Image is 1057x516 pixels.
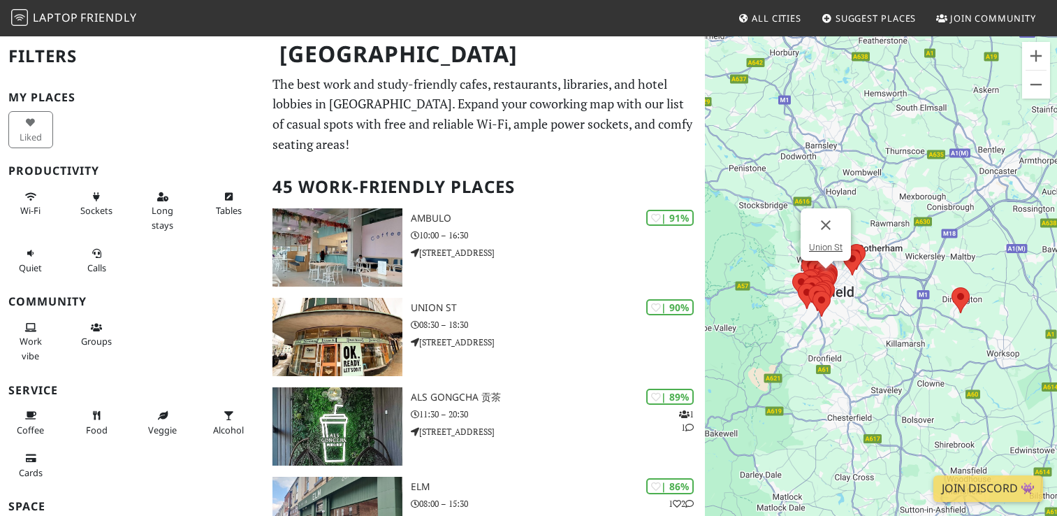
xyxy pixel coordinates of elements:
button: Calls [75,242,119,279]
span: Suggest Places [836,12,917,24]
div: | 89% [646,389,694,405]
img: Ambulo [272,208,402,287]
img: ALS Gongcha 贡茶 [272,387,402,466]
p: 10:00 – 16:30 [411,229,704,242]
h3: Union St [411,302,704,314]
span: Power sockets [80,204,112,217]
span: People working [20,335,42,361]
button: Long stays [140,185,185,236]
h2: 45 Work-Friendly Places [272,166,696,208]
a: Union St [809,242,843,252]
div: | 91% [646,210,694,226]
a: LaptopFriendly LaptopFriendly [11,6,137,31]
button: Close [809,208,843,242]
span: Join Community [950,12,1036,24]
span: Food [86,424,108,436]
button: Food [75,404,119,441]
span: Coffee [17,424,44,436]
button: Zoom in [1022,42,1050,70]
p: 08:00 – 15:30 [411,497,704,510]
button: Zoom out [1022,71,1050,99]
span: Veggie [148,424,177,436]
a: Join Community [931,6,1042,31]
span: Alcohol [213,424,244,436]
span: Stable Wi-Fi [20,204,41,217]
p: [STREET_ADDRESS] [411,425,704,438]
p: 08:30 – 18:30 [411,318,704,331]
h3: Ambulo [411,213,704,224]
button: Quiet [8,242,53,279]
p: [STREET_ADDRESS] [411,336,704,349]
button: Work vibe [8,316,53,367]
span: Credit cards [19,466,43,479]
button: Cards [8,447,53,484]
p: 1 2 [669,497,694,510]
h2: Filters [8,35,256,78]
button: Groups [75,316,119,353]
a: Ambulo | 91% Ambulo 10:00 – 16:30 [STREET_ADDRESS] [264,208,704,287]
span: Quiet [19,261,42,274]
p: 1 1 [679,408,694,434]
button: Wi-Fi [8,185,53,222]
button: Alcohol [207,404,252,441]
h3: My Places [8,91,256,104]
a: Join Discord 👾 [933,475,1043,502]
span: Group tables [81,335,112,347]
h3: ELM [411,481,704,493]
p: 11:30 – 20:30 [411,408,704,421]
button: Sockets [75,185,119,222]
img: Union St [272,298,402,376]
a: ALS Gongcha 贡茶 | 89% 11 ALS Gongcha 贡茶 11:30 – 20:30 [STREET_ADDRESS] [264,387,704,466]
div: | 86% [646,478,694,494]
h3: Community [8,295,256,308]
span: Long stays [152,204,173,231]
div: | 90% [646,299,694,315]
h3: ALS Gongcha 贡茶 [411,392,704,403]
span: Work-friendly tables [216,204,242,217]
a: Suggest Places [816,6,922,31]
button: Coffee [8,404,53,441]
span: Video/audio calls [87,261,106,274]
p: The best work and study-friendly cafes, restaurants, libraries, and hotel lobbies in [GEOGRAPHIC_... [272,74,696,155]
img: LaptopFriendly [11,9,28,26]
h1: [GEOGRAPHIC_DATA] [268,35,701,73]
h3: Productivity [8,164,256,178]
span: All Cities [752,12,801,24]
p: [STREET_ADDRESS] [411,246,704,259]
button: Tables [207,185,252,222]
a: All Cities [732,6,807,31]
button: Veggie [140,404,185,441]
h3: Space [8,500,256,513]
h3: Service [8,384,256,397]
a: Union St | 90% Union St 08:30 – 18:30 [STREET_ADDRESS] [264,298,704,376]
span: Friendly [80,10,136,25]
span: Laptop [33,10,78,25]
